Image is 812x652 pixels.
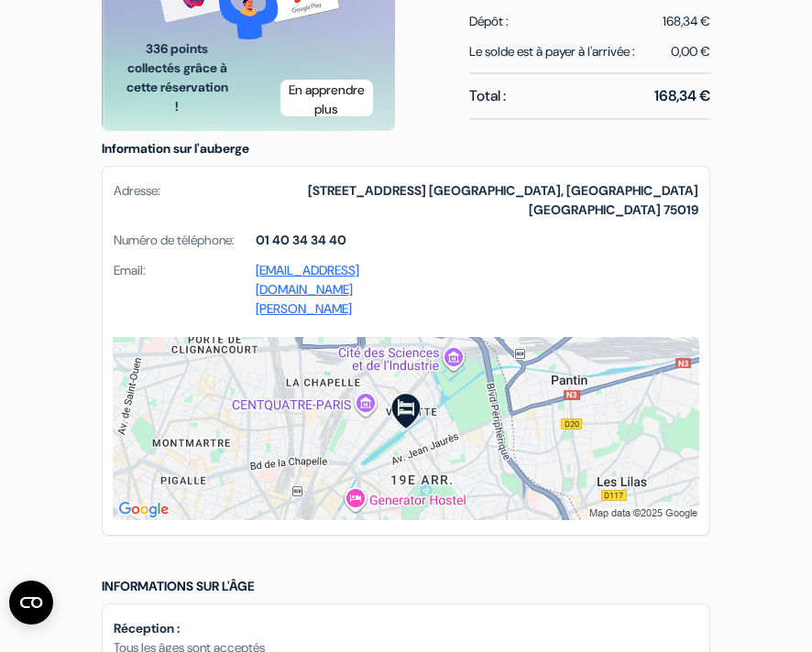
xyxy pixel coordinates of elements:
b: Réception : [114,620,180,636]
span: Dépôt : [469,12,509,31]
button: Ouvrir le widget CMP [9,581,53,625]
span: Informations sur l'âge [102,578,255,594]
span: Email: [114,261,256,319]
span: 75019 [664,201,698,218]
span: [GEOGRAPHIC_DATA] [529,201,661,218]
span: [GEOGRAPHIC_DATA], [GEOGRAPHIC_DATA] [429,182,698,199]
span: Information sur l'auberge [102,140,249,157]
span: Total : [469,85,506,107]
span: Le solde est à payer à l'arrivée : [469,42,635,61]
span: 336 points collectés grâce à cette réservation ! [124,39,231,116]
span: 0,00 € [671,42,710,61]
span: 168,34 € [654,85,710,107]
div: 168,34 € [663,12,710,31]
span: Numéro de téléphone: [114,231,256,250]
span: Adresse: [114,181,232,220]
img: staticmap [113,337,699,520]
span: [STREET_ADDRESS] [308,182,426,199]
a: [EMAIL_ADDRESS][DOMAIN_NAME][PERSON_NAME] [256,262,359,317]
strong: 01 40 34 34 40 [256,231,346,250]
button: En apprendre plus [280,80,373,116]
